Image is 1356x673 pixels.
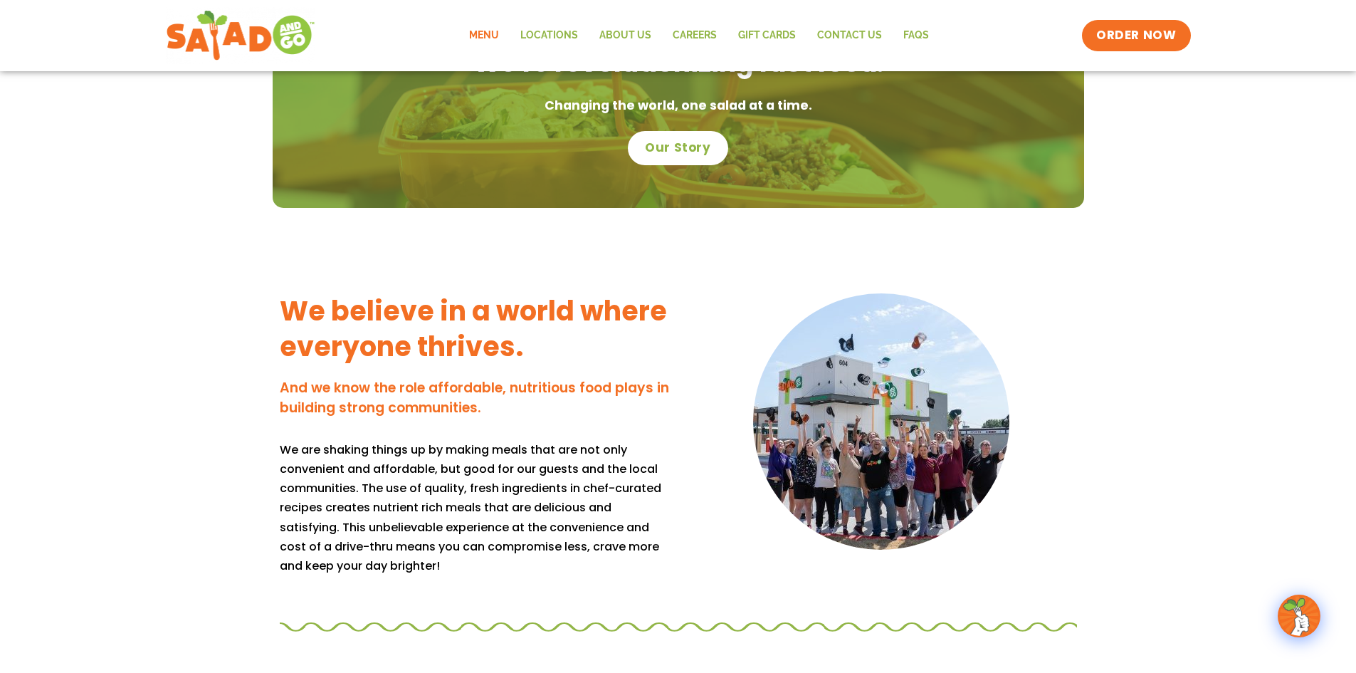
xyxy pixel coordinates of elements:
a: Locations [510,19,589,52]
nav: Menu [458,19,940,52]
a: Our Story [628,131,727,165]
img: new-SAG-logo-768×292 [166,7,316,64]
img: DSC02078 copy [753,293,1009,550]
h4: And we know the role affordable, nutritious food plays in building strong communities. [280,378,671,419]
div: Page 2 [280,440,671,575]
img: wpChatIcon [1279,596,1319,636]
a: Menu [458,19,510,52]
p: Changing the world, one salad at a time. [287,95,1070,117]
span: Our Story [645,140,710,157]
a: GIFT CARDS [727,19,806,52]
a: Contact Us [806,19,893,52]
span: ORDER NOW [1096,27,1176,44]
a: FAQs [893,19,940,52]
h3: We believe in a world where everyone thrives. [280,293,671,364]
a: ORDER NOW [1082,20,1190,51]
a: About Us [589,19,662,52]
a: Careers [662,19,727,52]
p: We are shaking things up by making meals that are not only convenient and affordable, but good fo... [280,440,671,575]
